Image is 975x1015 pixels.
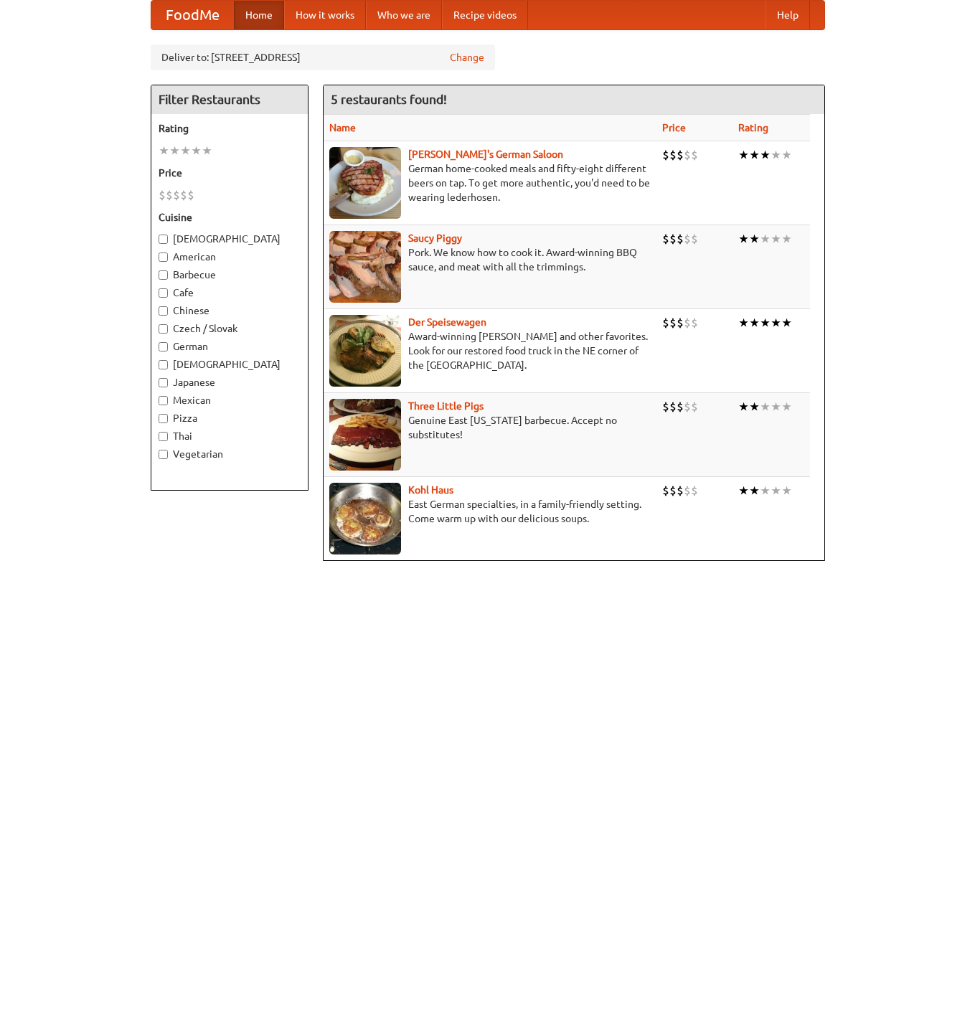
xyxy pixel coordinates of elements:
[781,483,792,499] li: ★
[159,306,168,316] input: Chinese
[749,399,760,415] li: ★
[159,232,301,246] label: [DEMOGRAPHIC_DATA]
[760,147,771,163] li: ★
[284,1,366,29] a: How it works
[781,147,792,163] li: ★
[191,143,202,159] li: ★
[669,483,677,499] li: $
[159,252,168,262] input: American
[684,231,691,247] li: $
[738,483,749,499] li: ★
[749,483,760,499] li: ★
[684,315,691,331] li: $
[684,483,691,499] li: $
[159,121,301,136] h5: Rating
[329,245,651,274] p: Pork. We know how to cook it. Award-winning BBQ sauce, and meat with all the trimmings.
[329,497,651,526] p: East German specialties, in a family-friendly setting. Come warm up with our delicious soups.
[738,315,749,331] li: ★
[159,285,301,300] label: Cafe
[684,147,691,163] li: $
[329,483,401,554] img: kohlhaus.jpg
[366,1,442,29] a: Who we are
[677,147,684,163] li: $
[159,342,168,351] input: German
[159,447,301,461] label: Vegetarian
[684,399,691,415] li: $
[781,315,792,331] li: ★
[329,231,401,303] img: saucy.jpg
[662,147,669,163] li: $
[408,484,453,496] a: Kohl Haus
[408,400,484,412] a: Three Little Pigs
[738,147,749,163] li: ★
[738,231,749,247] li: ★
[781,399,792,415] li: ★
[408,232,462,244] a: Saucy Piggy
[159,429,301,443] label: Thai
[180,187,187,203] li: $
[159,357,301,372] label: [DEMOGRAPHIC_DATA]
[408,316,486,328] a: Der Speisewagen
[159,375,301,390] label: Japanese
[691,147,698,163] li: $
[662,483,669,499] li: $
[159,393,301,407] label: Mexican
[151,44,495,70] div: Deliver to: [STREET_ADDRESS]
[677,399,684,415] li: $
[760,231,771,247] li: ★
[159,324,168,334] input: Czech / Slovak
[169,143,180,159] li: ★
[771,483,781,499] li: ★
[329,413,651,442] p: Genuine East [US_STATE] barbecue. Accept no substitutes!
[329,147,401,219] img: esthers.jpg
[662,315,669,331] li: $
[677,315,684,331] li: $
[749,147,760,163] li: ★
[329,161,651,204] p: German home-cooked meals and fifty-eight different beers on tap. To get more authentic, you'd nee...
[159,378,168,387] input: Japanese
[669,315,677,331] li: $
[691,483,698,499] li: $
[159,396,168,405] input: Mexican
[749,231,760,247] li: ★
[691,399,698,415] li: $
[408,148,563,160] a: [PERSON_NAME]'s German Saloon
[329,315,401,387] img: speisewagen.jpg
[159,411,301,425] label: Pizza
[151,85,308,114] h4: Filter Restaurants
[159,268,301,282] label: Barbecue
[677,483,684,499] li: $
[662,399,669,415] li: $
[329,329,651,372] p: Award-winning [PERSON_NAME] and other favorites. Look for our restored food truck in the NE corne...
[691,315,698,331] li: $
[151,1,234,29] a: FoodMe
[234,1,284,29] a: Home
[450,50,484,65] a: Change
[159,235,168,244] input: [DEMOGRAPHIC_DATA]
[738,399,749,415] li: ★
[331,93,447,106] ng-pluralize: 5 restaurants found!
[159,414,168,423] input: Pizza
[329,122,356,133] a: Name
[738,122,768,133] a: Rating
[159,166,301,180] h5: Price
[662,231,669,247] li: $
[760,483,771,499] li: ★
[159,432,168,441] input: Thai
[760,399,771,415] li: ★
[159,360,168,369] input: [DEMOGRAPHIC_DATA]
[159,303,301,318] label: Chinese
[166,187,173,203] li: $
[159,321,301,336] label: Czech / Slovak
[159,210,301,225] h5: Cuisine
[771,399,781,415] li: ★
[159,339,301,354] label: German
[173,187,180,203] li: $
[781,231,792,247] li: ★
[159,250,301,264] label: American
[329,399,401,471] img: littlepigs.jpg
